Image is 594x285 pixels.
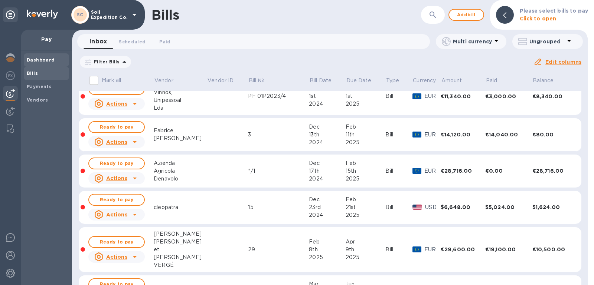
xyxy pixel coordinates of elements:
[309,100,346,108] div: 2024
[154,135,207,142] div: [PERSON_NAME]
[27,36,66,43] p: Pay
[346,253,385,261] div: 2025
[385,203,412,211] div: Bill
[27,57,55,63] b: Dashboard
[27,70,38,76] b: Bills
[151,7,179,23] h1: Bills
[441,77,462,84] p: Amount
[106,101,127,107] u: Actions
[413,77,436,84] p: Currency
[27,10,58,19] img: Logo
[119,38,146,46] span: Scheduled
[532,246,575,253] div: €10,500.00
[309,92,346,100] div: 1st
[154,127,207,135] div: Fabrice
[248,131,309,139] div: 3
[154,77,173,84] p: Vendor
[89,36,107,47] span: Inbox
[309,246,346,253] div: 8th
[520,16,557,21] b: Click to open
[154,104,207,112] div: Lda
[486,77,497,84] p: Paid
[249,77,264,84] p: Bill №
[346,167,385,175] div: 15th
[249,77,274,84] span: Bill №
[386,77,409,84] span: Type
[154,203,207,211] div: cleopatra
[248,92,309,100] div: PF 01P2023/4
[385,246,412,253] div: Bill
[208,77,243,84] span: Vendor ID
[88,121,145,133] button: Ready to pay
[106,254,127,260] u: Actions
[346,175,385,183] div: 2025
[346,159,385,167] div: Feb
[154,238,207,246] div: [PERSON_NAME]
[441,246,485,253] div: €29,600.00
[248,203,309,211] div: 15
[455,10,477,19] span: Add bill
[154,89,207,96] div: Vinhos,
[532,131,575,138] div: €80.00
[346,196,385,203] div: Feb
[95,238,138,246] span: Ready to pay
[95,123,138,132] span: Ready to pay
[159,38,170,46] span: Paid
[385,92,412,100] div: Bill
[106,175,127,181] u: Actions
[346,203,385,211] div: 21st
[424,92,441,100] p: EUR
[424,246,441,253] p: EUR
[425,203,441,211] p: USD
[485,246,532,253] div: €19,100.00
[441,167,485,175] div: €28,716.00
[529,38,565,45] p: Ungrouped
[532,167,575,175] div: €28,716.00
[346,123,385,131] div: Feb
[154,253,207,261] div: [PERSON_NAME]
[309,253,346,261] div: 2025
[310,77,332,84] p: Bill Date
[154,159,207,167] div: Azienda
[346,139,385,146] div: 2025
[309,175,346,183] div: 2024
[520,8,588,14] b: Please select bills to pay
[106,139,127,145] u: Actions
[441,77,472,84] span: Amount
[154,246,207,253] div: et
[102,76,121,84] p: Mark all
[106,212,127,218] u: Actions
[346,246,385,253] div: 9th
[309,203,346,211] div: 23rd
[309,131,346,139] div: 13th
[385,167,412,175] div: Bill
[154,261,207,269] div: VERGÉ
[346,131,385,139] div: 11th
[346,100,385,108] div: 2025
[485,167,532,175] div: €0.00
[386,77,399,84] p: Type
[346,92,385,100] div: 1st
[533,77,563,84] span: Balance
[309,123,346,131] div: Dec
[88,158,145,169] button: Ready to pay
[309,211,346,219] div: 2024
[154,77,183,84] span: Vendor
[486,77,507,84] span: Paid
[346,77,381,84] span: Due Date
[441,93,485,100] div: €11,340.00
[485,131,532,138] div: €14,040.00
[154,167,207,175] div: Agricola
[441,131,485,138] div: €14,120.00
[346,211,385,219] div: 2025
[154,96,207,104] div: Unipessoal
[485,93,532,100] div: €3,000.00
[485,203,532,211] div: $5,024.00
[346,77,371,84] p: Due Date
[424,131,441,139] p: EUR
[424,167,441,175] p: EUR
[532,203,575,211] div: $1,624.00
[91,10,128,20] p: Soil Expedition Co.
[533,77,554,84] p: Balance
